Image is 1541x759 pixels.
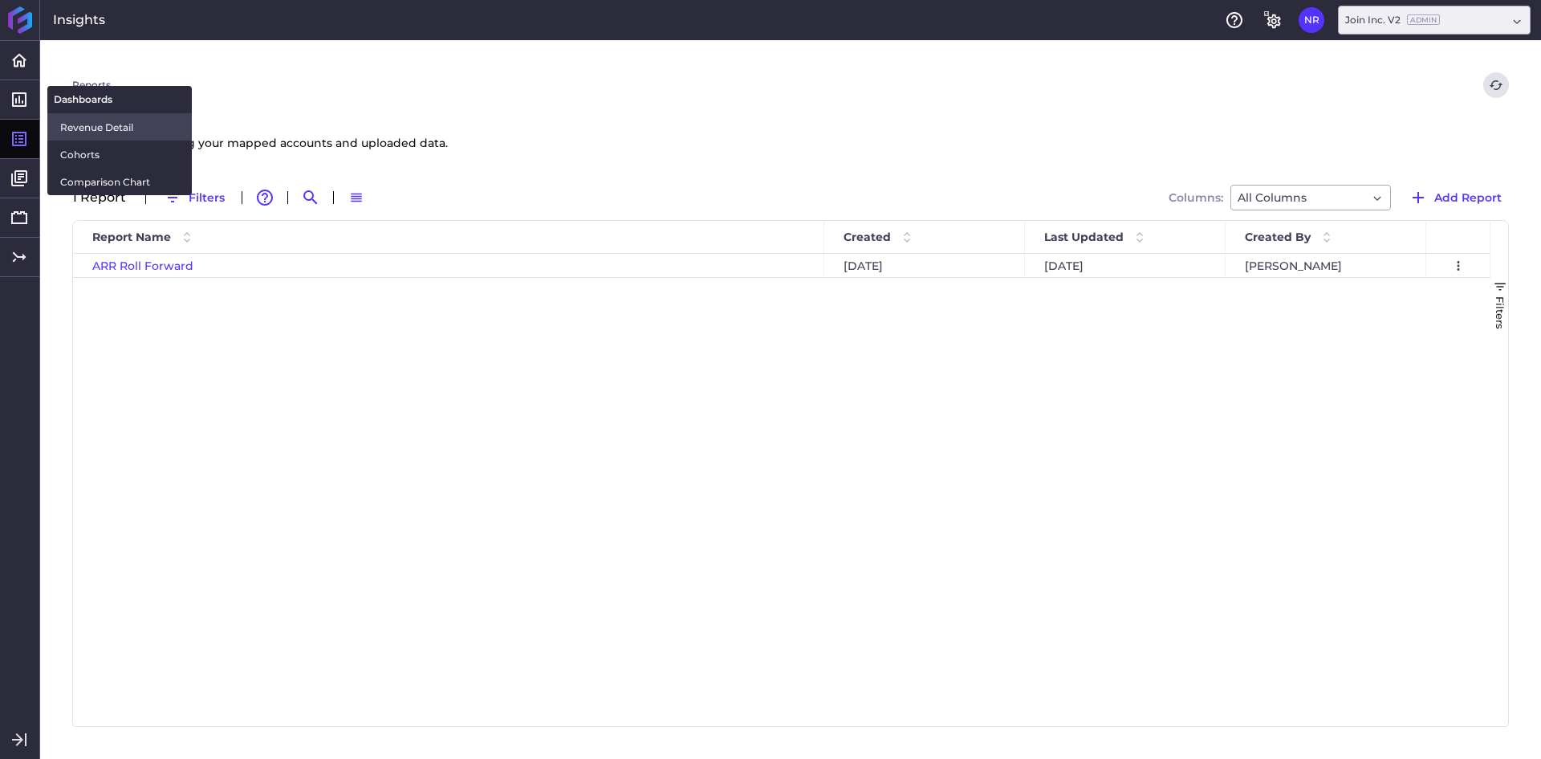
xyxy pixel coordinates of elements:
p: Create Reports using your mapped accounts and uploaded data. [72,133,448,153]
div: Join Inc. V2 [1345,13,1440,27]
a: Reports [72,78,111,92]
span: Filters [1494,296,1506,329]
span: Add Report [1434,189,1502,206]
button: Add Report [1401,185,1509,210]
a: ARR Roll Forward [92,259,193,273]
div: 1 Report [72,191,136,204]
span: Report Name [92,230,171,244]
span: Created By [1245,230,1311,244]
button: Search by [298,185,323,210]
div: Dropdown select [1230,185,1391,210]
span: Last Updated [1044,230,1124,244]
button: Refresh [1483,72,1509,98]
div: [DATE] [1025,254,1226,277]
button: User Menu [1299,7,1324,33]
div: Press SPACE to select this row. [73,254,1490,278]
span: All Columns [1238,188,1307,207]
div: Dropdown select [1338,6,1531,35]
div: [PERSON_NAME] [1226,254,1426,277]
div: [DATE] [824,254,1025,277]
button: Help [1222,7,1247,33]
span: Columns: [1169,192,1223,203]
span: Created [844,230,891,244]
span: Reports [72,98,448,153]
button: User Menu [1445,253,1471,279]
ins: Admin [1407,14,1440,25]
button: General Settings [1260,7,1286,33]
